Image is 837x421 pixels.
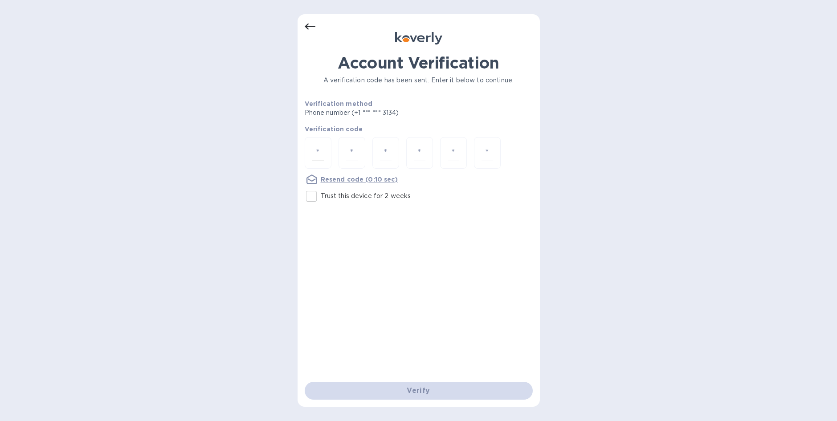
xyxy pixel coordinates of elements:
b: Verification method [305,100,373,107]
p: Trust this device for 2 weeks [321,191,411,201]
p: A verification code has been sent. Enter it below to continue. [305,76,533,85]
p: Phone number (+1 *** *** 3134) [305,108,467,117]
p: Verification code [305,125,533,134]
u: Resend code (0:10 sec) [321,176,398,183]
h1: Account Verification [305,53,533,72]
